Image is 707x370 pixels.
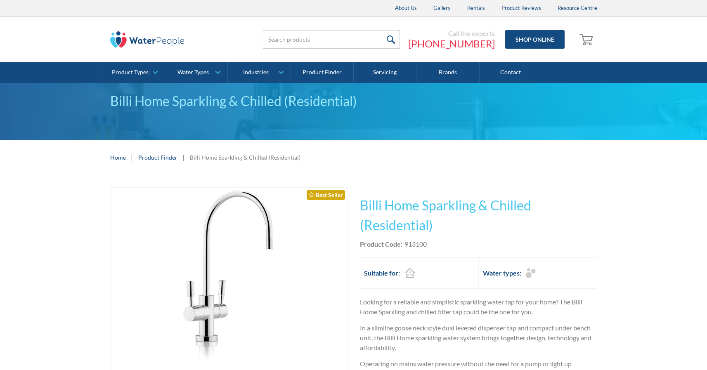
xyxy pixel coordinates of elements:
[360,323,597,353] p: In a slimline goose neck style dual levered dispenser tap and compact under bench unit, the Billi...
[354,62,416,83] a: Servicing
[138,153,177,162] a: Product Finder
[243,69,269,76] div: Industries
[416,62,479,83] a: Brands
[177,69,209,76] div: Water Types
[307,190,345,200] div: Best Seller
[360,240,402,248] strong: Product Code:
[112,69,149,76] div: Product Types
[360,297,597,317] p: Looking for a reliable and simplistic sparkling water tap for your home? The Billi Home Sparkling...
[505,30,565,49] a: Shop Online
[408,29,495,38] div: Call the experts
[291,62,354,83] a: Product Finder
[102,62,165,83] a: Product Types
[483,268,521,278] h2: Water types:
[182,152,186,162] div: |
[364,268,400,278] h2: Suitable for:
[579,33,595,46] img: shopping cart
[228,62,290,83] a: Industries
[165,62,227,83] a: Water Types
[480,62,542,83] a: Contact
[263,30,400,49] input: Search products
[577,30,597,49] a: Open empty cart
[110,153,126,162] a: Home
[408,38,495,50] a: [PHONE_NUMBER]
[110,31,184,48] img: The Water People
[404,239,427,249] div: 913100
[190,153,300,162] div: Billi Home Sparkling & Chilled (Residential)
[130,152,134,162] div: |
[110,91,597,111] div: Billi Home Sparkling & Chilled (Residential)
[360,196,597,235] h1: Billi Home Sparkling & Chilled (Residential)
